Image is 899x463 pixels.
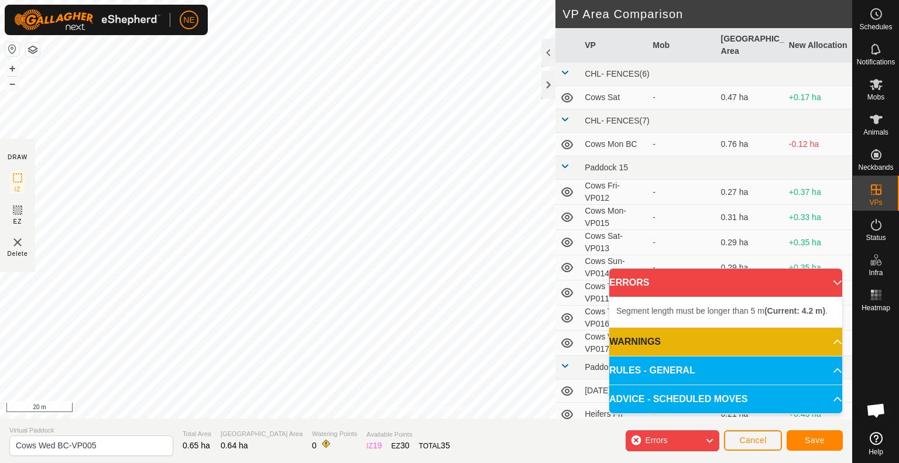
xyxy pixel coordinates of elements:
span: Neckbands [858,164,893,171]
div: - [653,138,711,150]
td: Heifers Fri [580,403,648,426]
span: ERRORS [609,276,649,290]
span: Total Area [183,429,211,439]
div: TOTAL [419,440,450,452]
p-accordion-header: WARNINGS [609,328,842,356]
td: +0.33 ha [784,205,852,230]
td: Cows Mon-VP015 [580,205,648,230]
td: +0.35 ha [784,230,852,255]
div: - [653,262,711,274]
span: EZ [13,217,22,226]
span: Delete [8,249,28,258]
p-accordion-header: ADVICE - SCHEDULED MOVES [609,385,842,413]
th: VP [580,28,648,63]
span: ADVICE - SCHEDULED MOVES [609,392,747,406]
span: Help [869,448,883,455]
td: Cows Thurs-VP011 [580,280,648,306]
b: (Current: 4.2 m) [764,306,825,315]
span: 0.64 ha [221,441,248,450]
span: Virtual Paddock [9,426,173,435]
td: +0.35 ha [784,255,852,280]
p-accordion-header: ERRORS [609,269,842,297]
span: VPs [869,199,882,206]
td: Cows Sat [580,86,648,109]
a: Help [853,427,899,460]
td: Cows Tues -VP016 [580,306,648,331]
button: Reset Map [5,42,19,56]
td: Cows Sat-VP013 [580,230,648,255]
span: 19 [373,441,382,450]
span: WARNINGS [609,335,661,349]
span: IZ [15,185,21,194]
span: RULES - GENERAL [609,363,695,378]
span: Mobs [867,94,884,101]
div: Open chat [859,393,894,428]
th: Mob [648,28,716,63]
span: Heatmap [862,304,890,311]
span: 0 [312,441,317,450]
span: 0.65 ha [183,441,210,450]
img: VP [11,235,25,249]
td: 0.76 ha [716,133,784,156]
h2: VP Area Comparison [562,7,852,21]
span: Cancel [739,435,767,445]
span: 30 [400,441,410,450]
td: -0.12 ha [784,133,852,156]
img: Gallagher Logo [14,9,160,30]
div: - [653,91,711,104]
td: Cows Fri-VP012 [580,180,648,205]
span: CHL- FENCES(6) [585,69,649,78]
a: Privacy Policy [380,403,424,414]
td: 0.31 ha [716,205,784,230]
th: New Allocation [784,28,852,63]
a: Contact Us [438,403,472,414]
td: 0.29 ha [716,230,784,255]
div: - [653,236,711,249]
span: Segment length must be longer than 5 m . [616,306,828,315]
span: Infra [869,269,883,276]
div: - [653,186,711,198]
div: - [653,211,711,224]
span: Paddock 16 [585,362,628,372]
span: Notifications [857,59,895,66]
span: Animals [863,129,888,136]
div: EZ [392,440,410,452]
td: 0.29 ha [716,255,784,280]
span: Save [805,435,825,445]
span: Available Points [366,430,449,440]
td: 0.47 ha [716,86,784,109]
td: [DATE] 075410 [580,379,648,403]
span: Status [866,234,886,241]
button: + [5,61,19,76]
span: 35 [441,441,450,450]
p-accordion-header: RULES - GENERAL [609,356,842,385]
td: 0.27 ha [716,180,784,205]
td: +0.17 ha [784,86,852,109]
button: – [5,77,19,91]
span: Schedules [859,23,892,30]
button: Cancel [724,430,782,451]
span: [GEOGRAPHIC_DATA] Area [221,429,303,439]
button: Save [787,430,843,451]
td: Cows Mon BC [580,133,648,156]
span: Watering Points [312,429,357,439]
p-accordion-content: ERRORS [609,297,842,327]
td: Cows Sun-VP014 [580,255,648,280]
td: Cows Wed -VP017 [580,331,648,356]
div: DRAW [8,153,28,162]
button: Map Layers [26,43,40,57]
span: Paddock 15 [585,163,628,172]
div: IZ [366,440,382,452]
span: CHL- FENCES(7) [585,116,649,125]
th: [GEOGRAPHIC_DATA] Area [716,28,784,63]
span: NE [183,14,194,26]
span: Errors [645,435,667,445]
td: +0.37 ha [784,180,852,205]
